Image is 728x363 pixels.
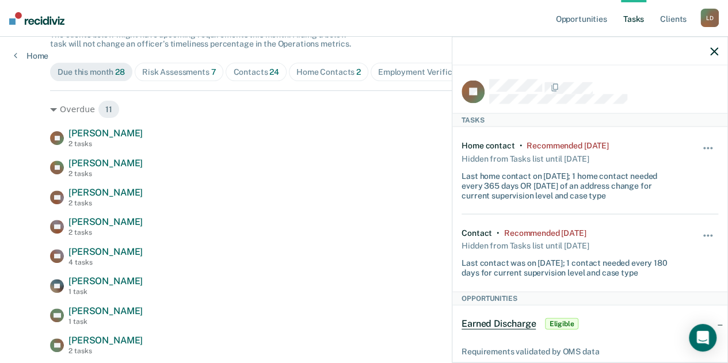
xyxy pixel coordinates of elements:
[497,228,500,238] div: •
[233,67,279,77] div: Contacts
[68,128,143,139] span: [PERSON_NAME]
[462,254,676,278] div: Last contact was on [DATE]; 1 contact needed every 180 days for current supervision level and cas...
[68,305,143,316] span: [PERSON_NAME]
[68,288,143,296] div: 1 task
[462,228,492,238] div: Contact
[452,305,727,342] div: Earned DischargeEligible
[142,67,216,77] div: Risk Assessments
[462,151,589,167] div: Hidden from Tasks list until [DATE]
[356,67,361,77] span: 2
[14,51,48,61] a: Home
[68,276,143,286] span: [PERSON_NAME]
[68,347,143,355] div: 2 tasks
[689,324,716,351] div: Open Intercom Messenger
[462,167,676,200] div: Last home contact on [DATE]; 1 home contact needed every 365 days OR [DATE] of an address change ...
[68,335,143,346] span: [PERSON_NAME]
[68,158,143,169] span: [PERSON_NAME]
[452,113,727,127] div: Tasks
[462,141,514,151] div: Home contact
[462,347,718,357] div: Requirements validated by OMS data
[452,291,727,305] div: Opportunities
[68,187,143,198] span: [PERSON_NAME]
[50,30,351,49] span: The clients below might have upcoming requirements this month. Hiding a below task will not chang...
[378,67,478,77] div: Employment Verification
[98,100,120,119] span: 11
[50,100,678,119] div: Overdue
[58,67,125,77] div: Due this month
[115,67,125,77] span: 28
[545,318,578,330] span: Eligible
[519,141,522,151] div: •
[296,67,361,77] div: Home Contacts
[68,318,143,326] div: 1 task
[462,238,589,254] div: Hidden from Tasks list until [DATE]
[68,199,143,207] div: 2 tasks
[269,67,279,77] span: 24
[462,318,536,330] span: Earned Discharge
[68,170,143,178] div: 2 tasks
[700,9,719,27] div: L D
[504,228,586,238] div: Recommended 8 months ago
[527,141,608,151] div: Recommended 9 months ago
[211,67,216,77] span: 7
[68,140,143,148] div: 2 tasks
[68,228,143,236] div: 2 tasks
[68,216,143,227] span: [PERSON_NAME]
[68,258,143,266] div: 4 tasks
[68,246,143,257] span: [PERSON_NAME]
[9,12,64,25] img: Recidiviz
